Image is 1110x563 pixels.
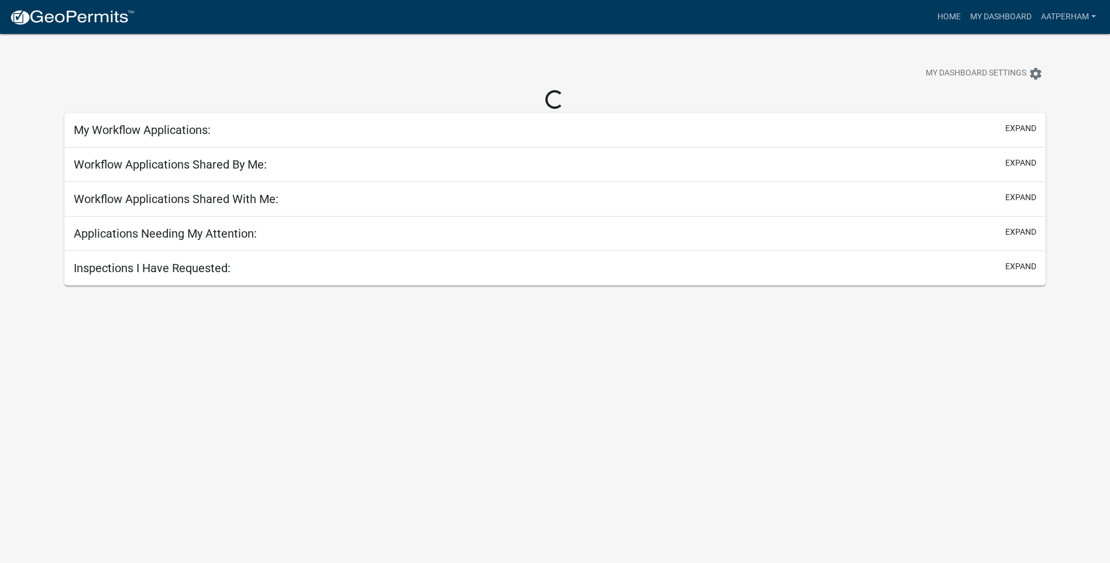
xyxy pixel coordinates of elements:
a: AATPerham [1036,6,1101,28]
button: expand [1005,260,1036,273]
a: Home [933,6,965,28]
span: My Dashboard Settings [926,67,1026,81]
button: expand [1005,122,1036,135]
i: settings [1029,67,1043,81]
h5: My Workflow Applications: [74,123,211,137]
h5: Workflow Applications Shared By Me: [74,157,267,171]
a: My Dashboard [965,6,1036,28]
h5: Workflow Applications Shared With Me: [74,192,279,206]
h5: Applications Needing My Attention: [74,226,257,241]
button: My Dashboard Settingssettings [916,62,1052,85]
button: expand [1005,226,1036,238]
button: expand [1005,157,1036,169]
h5: Inspections I Have Requested: [74,261,231,275]
button: expand [1005,191,1036,204]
